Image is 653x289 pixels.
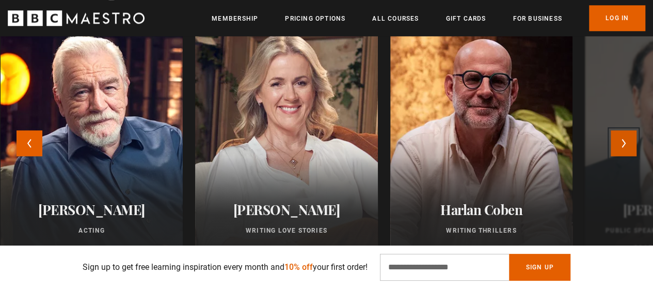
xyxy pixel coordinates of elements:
p: 4.5 [499,244,523,253]
p: 23 lessons [439,244,481,253]
a: Membership [212,13,258,24]
abbr: hrs [117,245,131,252]
span: 10% off [284,262,313,272]
abbr: hrs [312,245,326,252]
p: 6 [308,244,326,253]
svg: BBC Maestro [8,10,145,26]
a: Pricing Options [285,13,345,24]
h2: [PERSON_NAME] [208,202,365,218]
a: All Courses [372,13,419,24]
a: [PERSON_NAME] Acting 25 lessons 5hrs [1,17,183,265]
a: For business [513,13,562,24]
nav: Primary [212,5,645,31]
p: 25 lessons [53,244,94,253]
p: Writing Love Stories [208,226,365,235]
p: Writing Thrillers [403,226,560,235]
p: Acting [13,226,170,235]
p: 25 lessons [248,244,289,253]
h2: Harlan Coben [403,202,560,218]
a: Harlan Coben Writing Thrillers 23 lessons 4.5hrs [390,17,572,265]
a: [PERSON_NAME] Writing Love Stories 25 lessons 6hrs [195,17,377,265]
h2: [PERSON_NAME] [13,202,170,218]
p: Sign up to get free learning inspiration every month and your first order! [83,261,368,273]
a: Log In [589,5,645,31]
abbr: hrs [509,245,523,252]
p: 5 [113,244,131,253]
button: Sign Up [509,254,570,281]
a: Gift Cards [445,13,486,24]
